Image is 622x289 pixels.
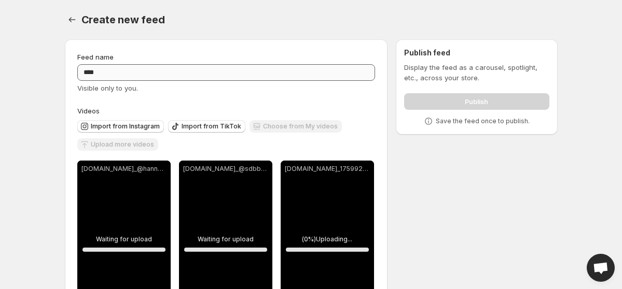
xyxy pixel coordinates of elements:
h2: Publish feed [404,48,549,58]
button: Import from TikTok [168,120,245,133]
span: Import from Instagram [91,122,160,131]
div: Open chat [587,254,615,282]
p: [DOMAIN_NAME]_1759929608622.mp4 [285,165,370,173]
span: Visible only to you. [77,84,138,92]
button: Import from Instagram [77,120,164,133]
span: Feed name [77,53,114,61]
span: Create new feed [81,13,165,26]
span: Videos [77,107,100,115]
p: Save the feed once to publish. [436,117,530,125]
p: Display the feed as a carousel, spotlight, etc., across your store. [404,62,549,83]
button: Settings [65,12,79,27]
span: Import from TikTok [182,122,241,131]
p: [DOMAIN_NAME]_@hannahbentley_1759929557350.mp4 [81,165,167,173]
p: [DOMAIN_NAME]_@sdbby88_1759929417385.mp4 [183,165,268,173]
